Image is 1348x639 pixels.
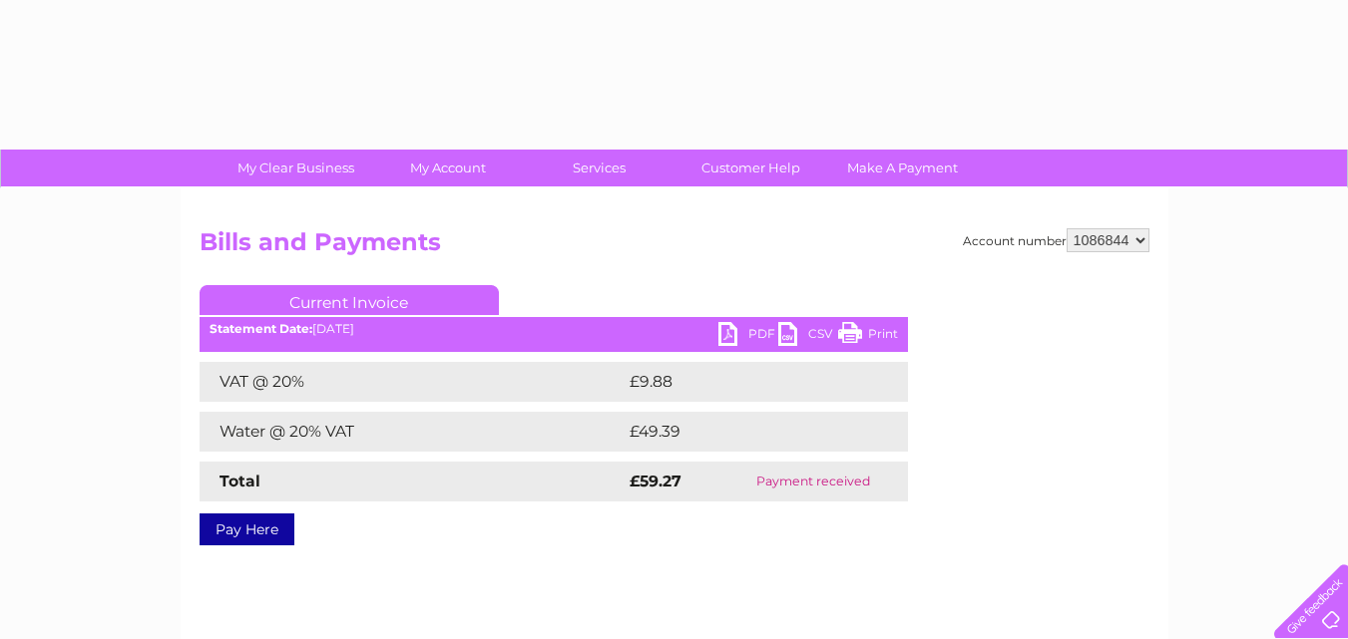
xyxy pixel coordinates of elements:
td: £9.88 [625,362,863,402]
td: VAT @ 20% [200,362,625,402]
strong: £59.27 [630,472,681,490]
a: Customer Help [669,150,833,186]
b: Statement Date: [210,321,312,336]
td: Payment received [718,462,907,501]
td: Water @ 20% VAT [200,412,625,452]
a: Services [517,150,681,186]
a: My Account [365,150,530,186]
a: Pay Here [200,513,294,545]
strong: Total [220,472,260,490]
a: CSV [778,322,838,351]
a: PDF [718,322,778,351]
a: Make A Payment [820,150,985,186]
a: Current Invoice [200,285,499,315]
a: My Clear Business [214,150,378,186]
a: Print [838,322,898,351]
div: Account number [963,228,1149,252]
h2: Bills and Payments [200,228,1149,266]
div: [DATE] [200,322,908,336]
td: £49.39 [625,412,868,452]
